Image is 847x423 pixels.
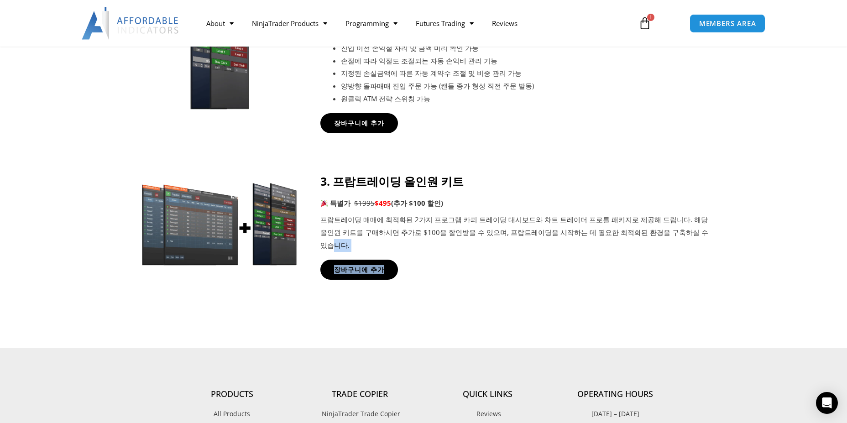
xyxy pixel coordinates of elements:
[319,408,400,420] span: NinjaTrader Trade Copier
[214,408,250,420] span: All Products
[407,13,483,34] a: Futures Trading
[375,198,391,208] b: $495
[320,260,398,280] a: 장바구니에 추가
[168,389,296,399] h4: Products
[551,408,679,420] p: [DATE] – [DATE]
[699,20,756,27] span: MEMBERS AREA
[341,67,709,80] li: 지정된 손실금액에 따른 자동 계약수 조절 및 비중 관리 가능
[197,13,628,34] nav: Menu
[336,13,407,34] a: Programming
[341,93,709,105] li: 원클릭 ATM 전략 스위칭 가능
[243,13,336,34] a: NinjaTrader Products
[296,389,423,399] h4: Trade Copier
[320,214,709,252] p: 프랍트레이딩 매매에 최적화된 2가지 프로그램 카피 트레이딩 대시보드와 차트 트레이더 프로를 패키지로 제공해 드립니다. 해당 올인원 키트를 구매하시면 추가로 $100을 할인받을...
[816,392,838,414] div: Open Intercom Messenger
[168,408,296,420] a: All Products
[423,408,551,420] a: Reviews
[341,80,709,93] li: 양방향 돌파매매 진입 주문 가능 (캔들 종가 형성 직전 주문 발동)
[341,42,709,55] li: 진입 이전 손익절 자리 및 금액 미리 확인 가능
[197,13,243,34] a: About
[551,389,679,399] h4: Operating Hours
[82,7,180,40] img: LogoAI | Affordable Indicators – NinjaTrader
[391,198,443,208] b: (추가 $100 할인)
[690,14,766,33] a: MEMBERS AREA
[625,10,665,37] a: 1
[354,198,375,208] span: $1995
[330,198,350,208] strong: 특별가
[138,178,298,266] img: Screenshot 2024-11-20 150226 | Affordable Indicators – NinjaTrader
[341,55,709,68] li: 손절에 따라 익절도 조절되는 자동 손익비 관리 기능
[483,13,527,34] a: Reviews
[321,200,328,207] img: 🎉
[320,113,398,133] a: 장바구니에 추가
[647,14,654,21] span: 1
[334,120,384,126] span: 장바구니에 추가
[296,408,423,420] a: NinjaTrader Trade Copier
[334,266,384,273] span: 장바구니에 추가
[320,173,464,189] strong: 3. 프랍트레이딩 올인원 키트
[474,408,501,420] span: Reviews
[423,389,551,399] h4: Quick Links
